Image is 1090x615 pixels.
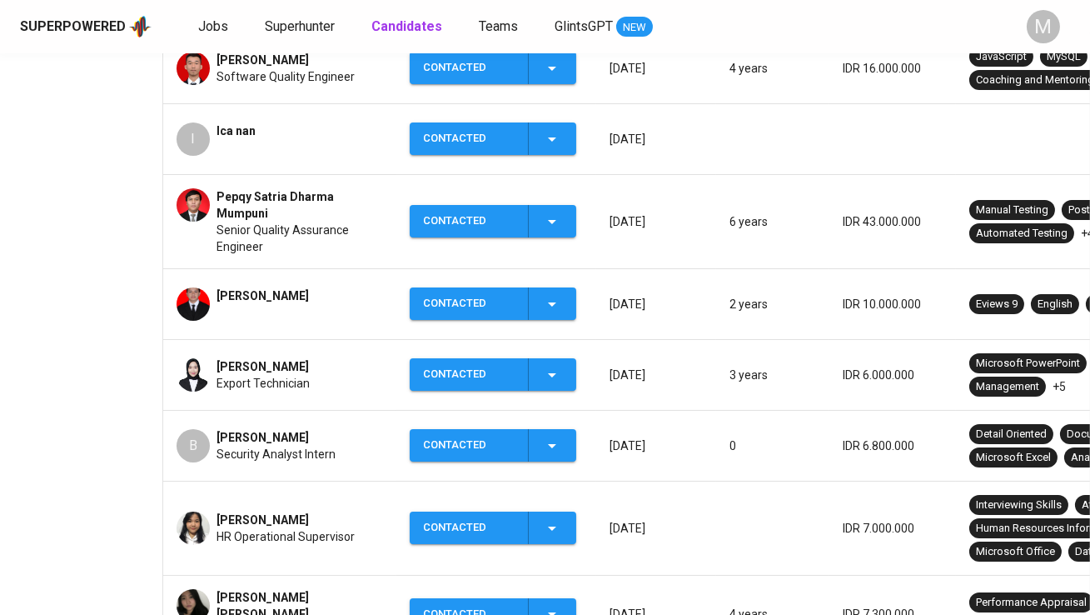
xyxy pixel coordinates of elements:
[555,17,653,37] a: GlintsGPT NEW
[1053,378,1066,395] p: +5
[843,367,943,383] p: IDR 6.000.000
[976,297,1018,312] div: Eviews 9
[20,14,152,39] a: Superpoweredapp logo
[423,122,515,155] div: Contacted
[610,213,703,230] p: [DATE]
[843,437,943,454] p: IDR 6.800.000
[198,17,231,37] a: Jobs
[479,18,518,34] span: Teams
[1027,10,1060,43] div: M
[610,60,703,77] p: [DATE]
[555,18,613,34] span: GlintsGPT
[610,520,703,537] p: [DATE]
[729,437,816,454] p: 0
[616,19,653,36] span: NEW
[265,18,335,34] span: Superhunter
[1047,49,1081,65] div: MySQL
[479,17,521,37] a: Teams
[843,60,943,77] p: IDR 16.000.000
[843,213,943,230] p: IDR 43.000.000
[423,52,515,84] div: Contacted
[217,287,309,304] span: [PERSON_NAME]
[410,52,576,84] button: Contacted
[410,512,576,544] button: Contacted
[129,14,152,39] img: app logo
[423,429,515,462] div: Contacted
[217,429,309,446] span: [PERSON_NAME]
[843,296,943,312] p: IDR 10.000.000
[371,18,442,34] b: Candidates
[217,68,355,85] span: Software Quality Engineer
[217,446,336,462] span: Security Analyst Intern
[976,356,1080,372] div: Microsoft PowerPoint
[410,287,576,320] button: Contacted
[729,60,816,77] p: 4 years
[217,512,309,528] span: [PERSON_NAME]
[410,205,576,237] button: Contacted
[1038,297,1073,312] div: English
[729,367,816,383] p: 3 years
[976,544,1055,560] div: Microsoft Office
[410,358,576,391] button: Contacted
[177,287,210,321] img: 84af6ba8d39096190ba4d6eef23ba158.jpg
[610,131,703,147] p: [DATE]
[177,188,210,222] img: cd1fb6e9257718c2343920ad870a4676.jpg
[976,595,1087,611] div: Performance Appraisal
[976,450,1051,466] div: Microsoft Excel
[20,17,126,37] div: Superpowered
[423,287,515,320] div: Contacted
[217,358,309,375] span: [PERSON_NAME]
[177,512,210,545] img: 879bb4889fec8bb9d769fe965d3a779a.jpeg
[217,52,309,68] span: [PERSON_NAME]
[976,202,1048,218] div: Manual Testing
[198,18,228,34] span: Jobs
[217,188,383,222] span: Pepqy Satria Dharma Mumpuni
[976,226,1068,242] div: Automated Testing
[729,296,816,312] p: 2 years
[217,122,256,139] span: Ica nan
[217,528,355,545] span: HR Operational Supervisor
[610,296,703,312] p: [DATE]
[423,512,515,544] div: Contacted
[423,205,515,237] div: Contacted
[976,427,1047,442] div: Detail Oriented
[217,222,383,255] span: Senior Quality Assurance Engineer
[610,367,703,383] p: [DATE]
[177,122,210,156] div: I
[976,49,1027,65] div: JavaScript
[976,497,1062,513] div: Interviewing Skills
[371,17,445,37] a: Candidates
[177,429,210,462] div: B
[265,17,338,37] a: Superhunter
[610,437,703,454] p: [DATE]
[217,375,310,392] span: Export Technician
[410,429,576,462] button: Contacted
[177,358,210,392] img: 8dfac8a5bf143fb22615ca26c3f4be54.jpg
[976,379,1039,395] div: Management
[177,52,210,85] img: 9eca2ebc518e975f67e9128eebeebb80.jpeg
[410,122,576,155] button: Contacted
[729,213,816,230] p: 6 years
[423,358,515,391] div: Contacted
[843,520,943,537] p: IDR 7.000.000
